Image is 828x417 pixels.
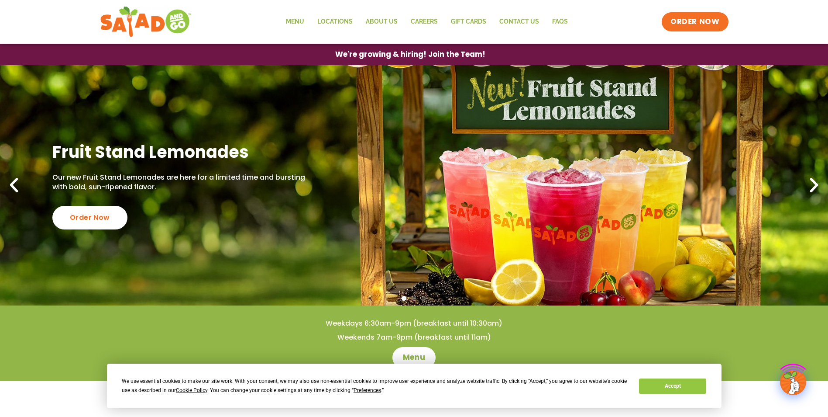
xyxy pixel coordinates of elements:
span: We're growing & hiring! Join the Team! [335,51,485,58]
span: Go to slide 2 [412,296,416,301]
a: ORDER NOW [662,12,728,31]
div: We use essential cookies to make our site work. With your consent, we may also use non-essential ... [122,377,629,395]
span: Cookie Policy [176,387,207,393]
span: Preferences [354,387,381,393]
a: Menu [392,347,436,368]
a: FAQs [546,12,574,32]
a: We're growing & hiring! Join the Team! [322,44,498,65]
img: new-SAG-logo-768×292 [100,4,192,39]
span: Menu [403,352,425,363]
a: Locations [311,12,359,32]
div: Previous slide [4,176,24,195]
a: Menu [279,12,311,32]
h4: Weekends 7am-9pm (breakfast until 11am) [17,333,811,342]
div: Cookie Consent Prompt [107,364,721,408]
button: Accept [639,379,706,394]
nav: Menu [279,12,574,32]
h2: Fruit Stand Lemonades [52,141,308,163]
div: Order Now [52,206,127,229]
h4: Weekdays 6:30am-9pm (breakfast until 10:30am) [17,319,811,328]
div: Next slide [804,176,824,195]
a: About Us [359,12,404,32]
span: ORDER NOW [670,17,719,27]
a: Contact Us [493,12,546,32]
a: Careers [404,12,444,32]
p: Our new Fruit Stand Lemonades are here for a limited time and bursting with bold, sun-ripened fla... [52,173,308,192]
span: Go to slide 3 [422,296,426,301]
a: GIFT CARDS [444,12,493,32]
span: Go to slide 1 [402,296,406,301]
